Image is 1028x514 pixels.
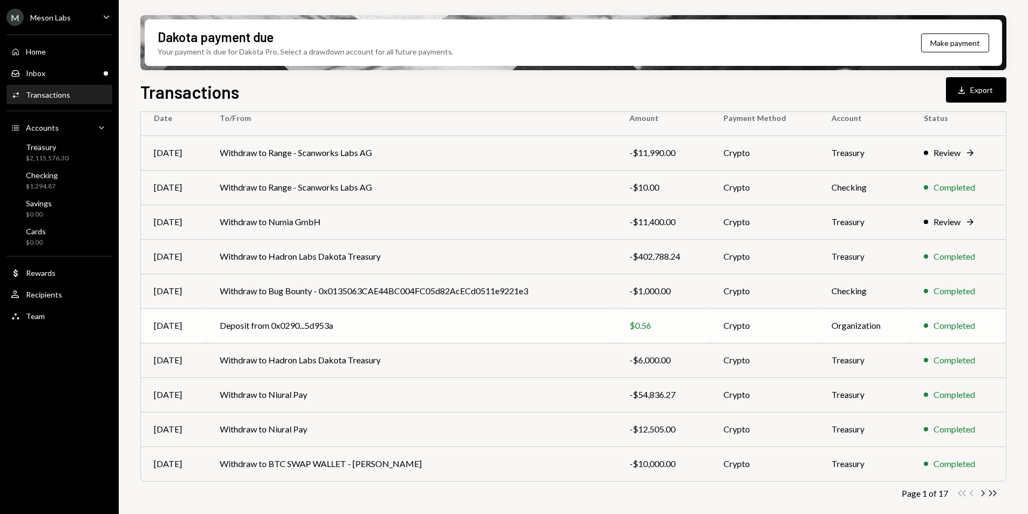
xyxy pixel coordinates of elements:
[819,308,910,343] td: Organization
[630,146,698,159] div: -$11,990.00
[26,47,46,56] div: Home
[6,285,112,304] a: Recipients
[630,354,698,367] div: -$6,000.00
[26,290,62,299] div: Recipients
[207,412,616,447] td: Withdraw to Niural Pay
[934,146,961,159] div: Review
[154,250,194,263] div: [DATE]
[26,210,52,219] div: $0.00
[934,181,975,194] div: Completed
[911,101,1006,136] th: Status
[207,343,616,377] td: Withdraw to Hadron Labs Dakota Treasury
[630,250,698,263] div: -$402,788.24
[154,457,194,470] div: [DATE]
[30,13,71,22] div: Meson Labs
[711,447,819,481] td: Crypto
[934,319,975,332] div: Completed
[26,143,69,152] div: Treasury
[902,488,948,498] div: Page 1 of 17
[819,101,910,136] th: Account
[711,101,819,136] th: Payment Method
[630,423,698,436] div: -$12,505.00
[154,319,194,332] div: [DATE]
[630,285,698,297] div: -$1,000.00
[154,285,194,297] div: [DATE]
[26,312,45,321] div: Team
[946,77,1006,103] button: Export
[630,388,698,401] div: -$54,836.27
[154,215,194,228] div: [DATE]
[6,224,112,249] a: Cards$0.00
[26,268,56,278] div: Rewards
[6,195,112,221] a: Savings$0.00
[711,170,819,205] td: Crypto
[711,205,819,239] td: Crypto
[141,101,207,136] th: Date
[207,377,616,412] td: Withdraw to Niural Pay
[154,181,194,194] div: [DATE]
[630,215,698,228] div: -$11,400.00
[6,85,112,104] a: Transactions
[6,9,24,26] div: M
[934,215,961,228] div: Review
[158,28,274,46] div: Dakota payment due
[819,447,910,481] td: Treasury
[207,205,616,239] td: Withdraw to Numia GmbH
[158,46,454,57] div: Your payment is due for Dakota Pro. Select a drawdown account for all future payments.
[6,118,112,137] a: Accounts
[154,423,194,436] div: [DATE]
[934,250,975,263] div: Completed
[207,101,616,136] th: To/From
[711,412,819,447] td: Crypto
[819,170,910,205] td: Checking
[26,182,58,191] div: $1,294.87
[711,274,819,308] td: Crypto
[26,154,69,163] div: $2,115,576.30
[819,239,910,274] td: Treasury
[819,343,910,377] td: Treasury
[207,239,616,274] td: Withdraw to Hadron Labs Dakota Treasury
[819,377,910,412] td: Treasury
[934,354,975,367] div: Completed
[207,136,616,170] td: Withdraw to Range - Scanworks Labs AG
[207,308,616,343] td: Deposit from 0x0290...5d953a
[26,171,58,180] div: Checking
[711,136,819,170] td: Crypto
[617,101,711,136] th: Amount
[819,205,910,239] td: Treasury
[26,199,52,208] div: Savings
[630,457,698,470] div: -$10,000.00
[6,167,112,193] a: Checking$1,294.87
[154,388,194,401] div: [DATE]
[154,354,194,367] div: [DATE]
[819,274,910,308] td: Checking
[934,285,975,297] div: Completed
[819,136,910,170] td: Treasury
[6,42,112,61] a: Home
[6,63,112,83] a: Inbox
[921,33,989,52] button: Make payment
[819,412,910,447] td: Treasury
[26,123,59,132] div: Accounts
[934,388,975,401] div: Completed
[630,181,698,194] div: -$10.00
[26,69,45,78] div: Inbox
[26,238,46,247] div: $0.00
[207,170,616,205] td: Withdraw to Range - Scanworks Labs AG
[6,139,112,165] a: Treasury$2,115,576.30
[711,377,819,412] td: Crypto
[26,90,70,99] div: Transactions
[140,81,239,103] h1: Transactions
[711,239,819,274] td: Crypto
[6,263,112,282] a: Rewards
[630,319,698,332] div: $0.56
[934,457,975,470] div: Completed
[207,447,616,481] td: Withdraw to BTC SWAP WALLET - [PERSON_NAME]
[207,274,616,308] td: Withdraw to Bug Bounty - 0x0135063CAE44BC004FC05d82AcECd0511e9221e3
[26,227,46,236] div: Cards
[934,423,975,436] div: Completed
[711,308,819,343] td: Crypto
[154,146,194,159] div: [DATE]
[711,343,819,377] td: Crypto
[6,306,112,326] a: Team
